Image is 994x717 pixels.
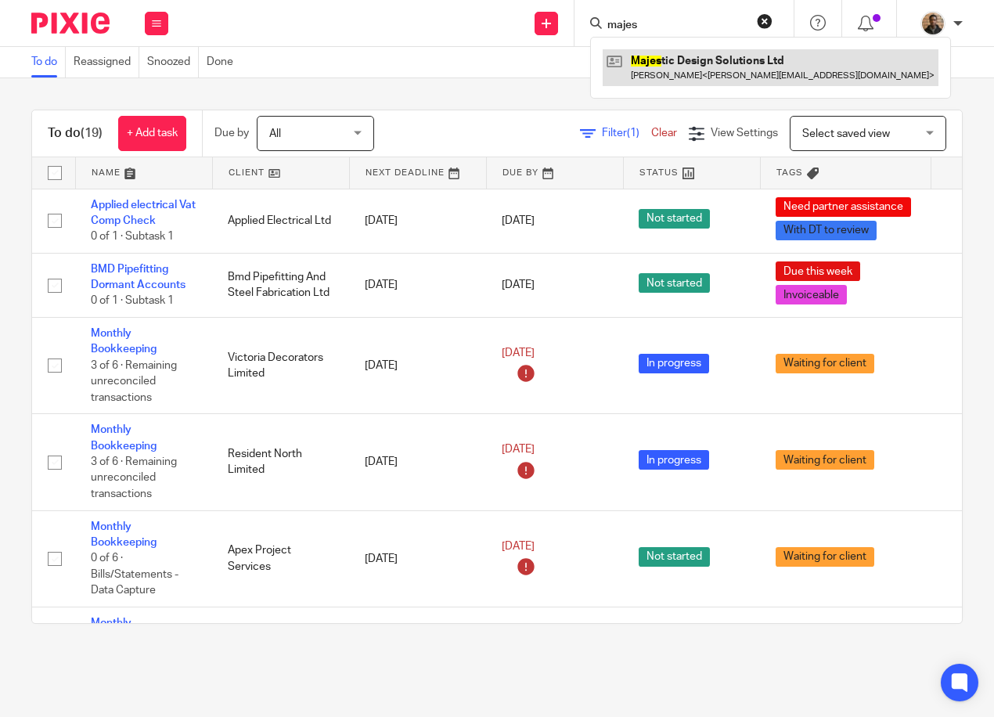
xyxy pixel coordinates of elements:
span: (19) [81,127,103,139]
span: Waiting for client [776,354,874,373]
span: [DATE] [502,279,535,290]
a: BMD Pipefitting Dormant Accounts [91,264,185,290]
span: [DATE] [502,541,535,552]
h1: To do [48,125,103,142]
span: View Settings [711,128,778,139]
span: With DT to review [776,221,877,240]
span: 3 of 6 · Remaining unreconciled transactions [91,456,177,499]
span: Filter [602,128,651,139]
span: Select saved view [802,128,890,139]
span: Invoiceable [776,285,847,304]
span: [DATE] [502,215,535,226]
td: Canal Coffee LTD [212,607,349,703]
td: [DATE] [349,510,486,607]
td: [DATE] [349,189,486,253]
span: In progress [639,354,709,373]
a: Done [207,47,241,77]
td: Bmd Pipefitting And Steel Fabrication Ltd [212,253,349,317]
a: To do [31,47,66,77]
input: Search [606,19,747,33]
span: 3 of 6 · Remaining unreconciled transactions [91,360,177,403]
a: + Add task [118,116,186,151]
a: Snoozed [147,47,199,77]
span: 0 of 1 · Subtask 1 [91,296,174,307]
a: Reassigned [74,47,139,77]
span: All [269,128,281,139]
img: WhatsApp%20Image%202025-04-23%20.jpg [920,11,945,36]
span: Tags [776,168,803,177]
a: Clear [651,128,677,139]
span: Due this week [776,261,860,281]
td: [DATE] [349,414,486,510]
span: (1) [627,128,639,139]
td: Resident North Limited [212,414,349,510]
a: Monthly Bookkeeping [91,618,157,644]
td: Victoria Decorators Limited [212,317,349,413]
span: [DATE] [502,444,535,455]
span: Waiting for client [776,547,874,567]
span: Waiting for client [776,450,874,470]
span: Need partner assistance [776,197,911,217]
span: 0 of 1 · Subtask 1 [91,231,174,242]
a: Applied electrical Vat Comp Check [91,200,196,226]
a: Monthly Bookkeeping [91,424,157,451]
p: Due by [214,125,249,141]
span: Not started [639,273,710,293]
a: Monthly Bookkeeping [91,328,157,355]
td: Apex Project Services [212,510,349,607]
img: Pixie [31,13,110,34]
span: In progress [639,450,709,470]
span: 0 of 6 · Bills/Statements - Data Capture [91,553,178,596]
span: Not started [639,547,710,567]
button: Clear [757,13,773,29]
td: [DATE] [349,317,486,413]
span: [DATE] [502,348,535,358]
span: Not started [639,209,710,229]
a: Monthly Bookkeeping [91,521,157,548]
td: Applied Electrical Ltd [212,189,349,253]
td: [DATE] [349,253,486,317]
td: [DATE] [349,607,486,703]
